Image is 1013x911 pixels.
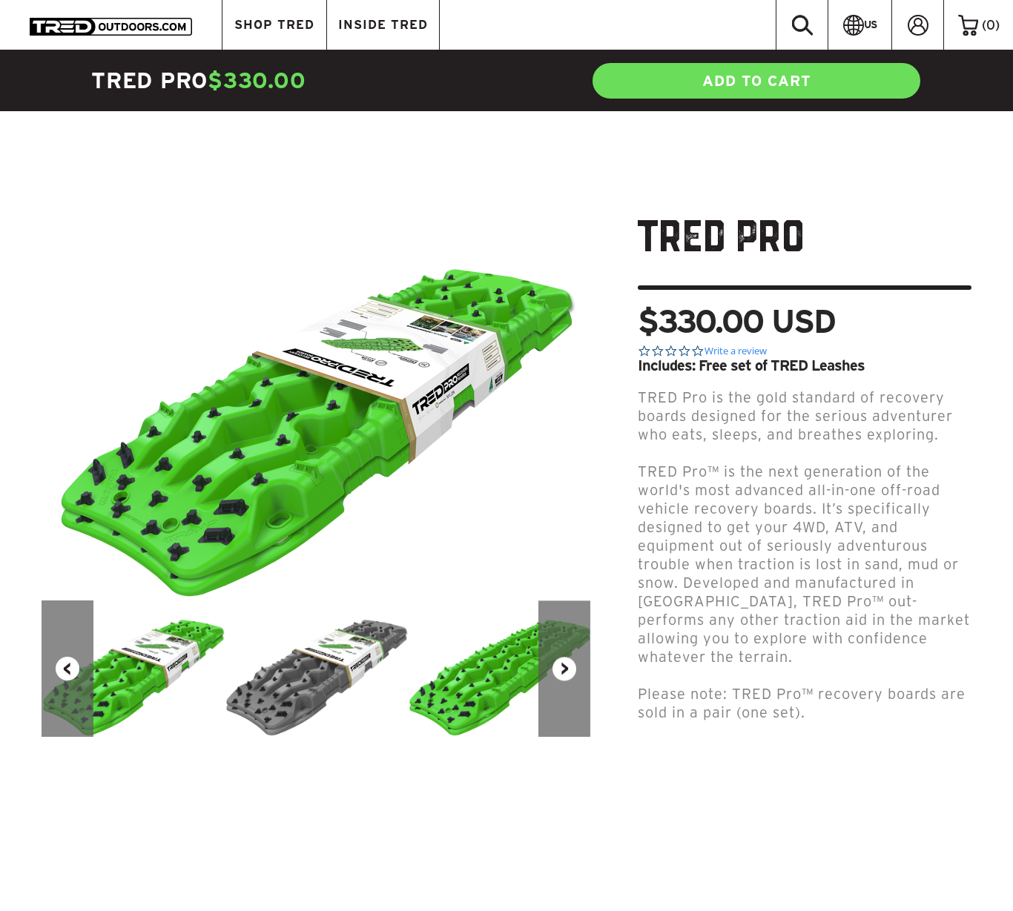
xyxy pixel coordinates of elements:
[638,388,971,444] p: TRED Pro is the gold standard of recovery boards designed for the serious adventurer who eats, sl...
[986,18,995,32] span: 0
[338,19,428,31] span: INSIDE TRED
[538,600,590,737] button: Next
[705,345,767,358] a: Write a review
[591,62,922,100] a: ADD TO CART
[208,68,306,93] span: $330.00
[638,463,970,665] span: TRED Pro™ is the next generation of the world's most advanced all-in-one off-road vehicle recover...
[638,305,835,337] span: $330.00 USD
[91,66,506,96] h4: TRED Pro
[225,600,408,737] img: TRED_Pro_ISO-Grey_300x.png
[638,358,971,373] div: Includes: Free set of TRED Leashes
[56,214,575,600] img: TRED_Pro_ISO-Green_700x.png
[638,686,966,720] span: Please note: TRED Pro™ recovery boards are sold in a pair (one set).
[982,19,1000,32] span: ( )
[30,18,192,36] img: TRED Outdoors America
[408,600,591,737] img: TRED_Pro_ISO_GREEN_x2_40eeb962-f01a-4fbf-a891-2107ed5b4955_300x.png
[638,213,971,290] h1: TRED Pro
[42,600,225,737] img: TRED_Pro_ISO-Green_300x.png
[42,600,93,737] button: Previous
[234,19,314,31] span: SHOP TRED
[958,15,978,36] img: cart-icon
